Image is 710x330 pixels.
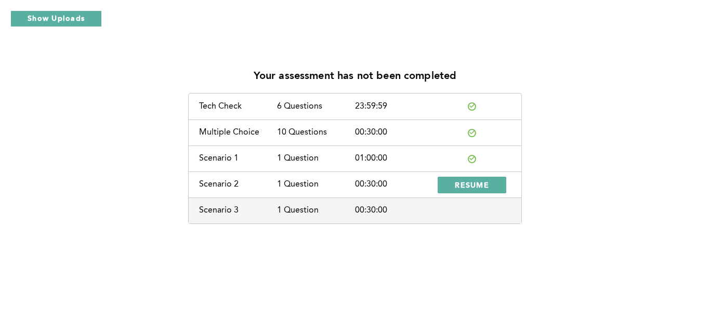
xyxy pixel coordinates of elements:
div: 1 Question [277,180,355,189]
p: Your assessment has not been completed [254,71,457,83]
div: Multiple Choice [199,128,277,137]
div: 00:30:00 [355,180,433,189]
button: Show Uploads [10,10,102,27]
div: 6 Questions [277,102,355,111]
div: Scenario 1 [199,154,277,163]
div: Scenario 2 [199,180,277,189]
div: 10 Questions [277,128,355,137]
span: RESUME [455,180,489,190]
div: Tech Check [199,102,277,111]
div: 00:30:00 [355,128,433,137]
div: 23:59:59 [355,102,433,111]
button: RESUME [438,177,506,193]
div: 1 Question [277,206,355,215]
div: 1 Question [277,154,355,163]
div: Scenario 3 [199,206,277,215]
div: 01:00:00 [355,154,433,163]
div: 00:30:00 [355,206,433,215]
